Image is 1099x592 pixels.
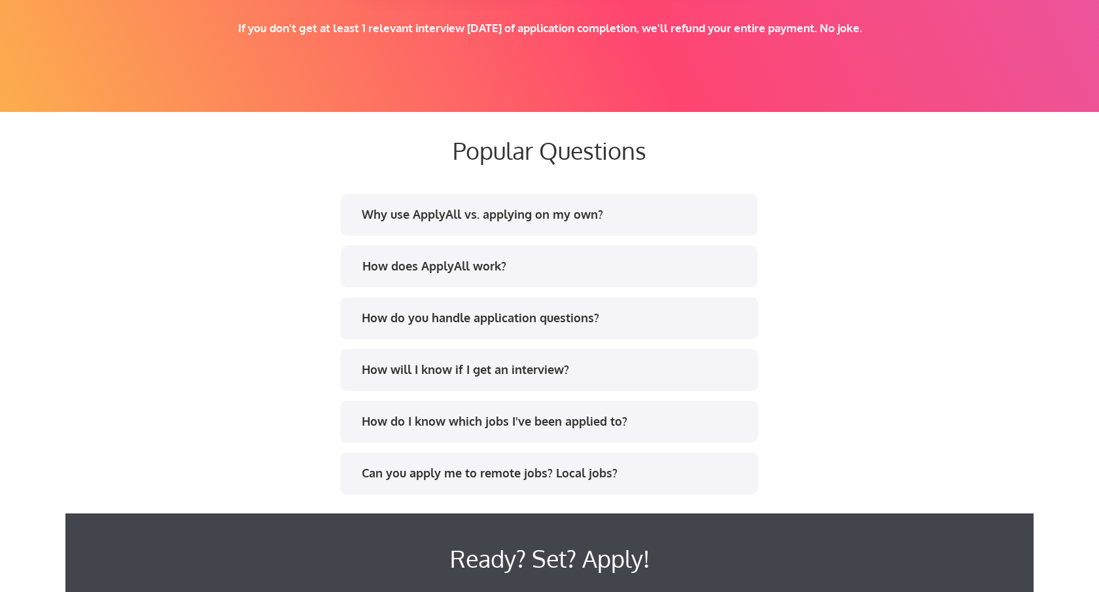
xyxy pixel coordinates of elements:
[249,540,850,578] div: Ready? Set? Apply!
[235,136,863,164] div: Popular Questions
[362,310,746,326] div: How do you handle application questions?
[362,258,746,274] div: How does ApplyAll work?
[362,361,746,378] div: How will I know if I get an interview?
[362,413,746,430] div: How do I know which jobs I've been applied to?
[228,21,873,35] div: If you don't get at least 1 relevant interview [DATE] of application completion, we'll refund you...
[362,206,746,223] div: Why use ApplyAll vs. applying on my own?
[362,465,746,481] div: Can you apply me to remote jobs? Local jobs?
